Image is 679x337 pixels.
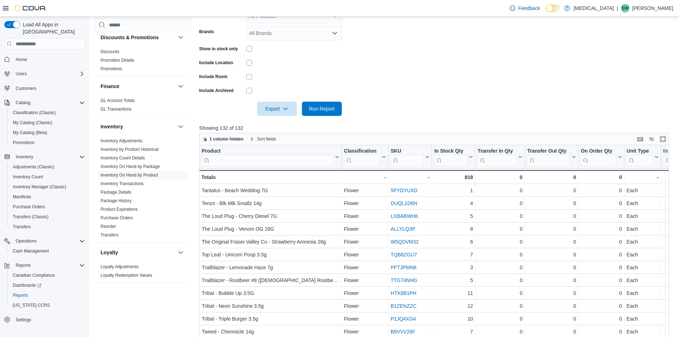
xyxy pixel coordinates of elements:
[391,148,424,155] div: SKU
[478,289,523,297] div: 0
[95,262,191,282] div: Loyalty
[344,148,380,166] div: Classification
[581,186,622,195] div: 0
[527,289,576,297] div: 0
[10,128,85,137] span: My Catalog (Beta)
[101,58,134,63] a: Promotion Details
[101,272,152,278] span: Loyalty Redemption Values
[391,316,416,322] a: P1JQ4XG4
[434,212,473,220] div: 5
[176,82,185,91] button: Finance
[261,102,293,116] span: Export
[10,271,85,280] span: Canadian Compliance
[344,302,386,310] div: Flower
[627,148,653,166] div: Unit Type
[95,47,191,76] div: Discounts & Promotions
[7,280,88,290] a: Dashboards
[13,70,85,78] span: Users
[10,118,85,127] span: My Catalog (Classic)
[101,49,119,55] span: Discounts
[434,186,473,195] div: 1
[201,173,339,182] div: Totals
[344,212,386,220] div: Flower
[434,289,473,297] div: 11
[257,102,297,116] button: Export
[13,55,30,64] a: Home
[527,199,576,208] div: 0
[434,148,473,166] button: In Stock Qty
[101,172,158,178] span: Inventory On Hand by Product
[13,98,85,107] span: Catalog
[202,315,339,323] div: Tribal - Triple Burger 3.5g
[16,154,33,160] span: Inventory
[16,317,31,323] span: Settings
[1,69,88,79] button: Users
[391,200,417,206] a: DUQL1D6N
[632,4,673,12] p: [PERSON_NAME]
[101,224,116,229] span: Reorder
[101,138,143,144] span: Inventory Adjustments
[581,148,622,166] button: On Order Qty
[202,225,339,233] div: The Loud Plug - Venom OG 28G
[13,174,43,180] span: Inventory Count
[10,118,55,127] a: My Catalog (Classic)
[332,30,338,36] button: Open list of options
[10,213,85,221] span: Transfers (Classic)
[10,183,85,191] span: Inventory Manager (Classic)
[344,173,386,182] div: -
[7,212,88,222] button: Transfers (Classic)
[13,261,34,270] button: Reports
[7,192,88,202] button: Manifests
[13,194,31,200] span: Manifests
[527,250,576,259] div: 0
[101,198,132,203] a: Package History
[95,96,191,116] div: Finance
[101,264,139,269] a: Loyalty Adjustments
[627,250,659,259] div: Each
[13,164,54,170] span: Adjustments (Classic)
[101,66,122,72] span: Promotions
[344,186,386,195] div: Flower
[391,148,429,166] button: SKU
[10,301,53,310] a: [US_STATE] CCRS
[10,163,57,171] a: Adjustments (Classic)
[434,315,473,323] div: 10
[527,315,576,323] div: 0
[16,262,31,268] span: Reports
[434,263,473,272] div: 3
[344,225,386,233] div: Flower
[581,250,622,259] div: 0
[101,34,175,41] button: Discounts & Promotions
[202,302,339,310] div: Tribal - Neon Sunshine 3.5g
[202,263,339,272] div: Trailblazer - Lemonade Haze 7g
[199,46,238,52] label: Show in stock only
[101,147,159,152] a: Inventory by Product Historical
[391,265,416,270] a: PFTJPMN6
[391,252,417,257] a: TQB8ZGU7
[7,162,88,172] button: Adjustments (Classic)
[101,49,119,54] a: Discounts
[344,289,386,297] div: Flower
[10,223,34,231] a: Transfers
[101,155,145,161] span: Inventory Count Details
[16,86,36,91] span: Customers
[10,193,85,201] span: Manifests
[13,204,45,210] span: Purchase Orders
[101,215,133,221] span: Purchase Orders
[101,164,160,169] a: Inventory On Hand by Package
[10,173,85,181] span: Inventory Count
[627,173,659,182] div: -
[20,21,85,35] span: Load All Apps in [GEOGRAPHIC_DATA]
[101,181,144,186] a: Inventory Transactions
[176,248,185,257] button: Loyalty
[546,5,561,12] input: Dark Mode
[581,212,622,220] div: 0
[13,282,41,288] span: Dashboards
[391,329,415,335] a: B8VVV26F
[101,233,118,238] a: Transfers
[7,246,88,256] button: Cash Management
[101,83,119,90] h3: Finance
[13,261,85,270] span: Reports
[627,289,659,297] div: Each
